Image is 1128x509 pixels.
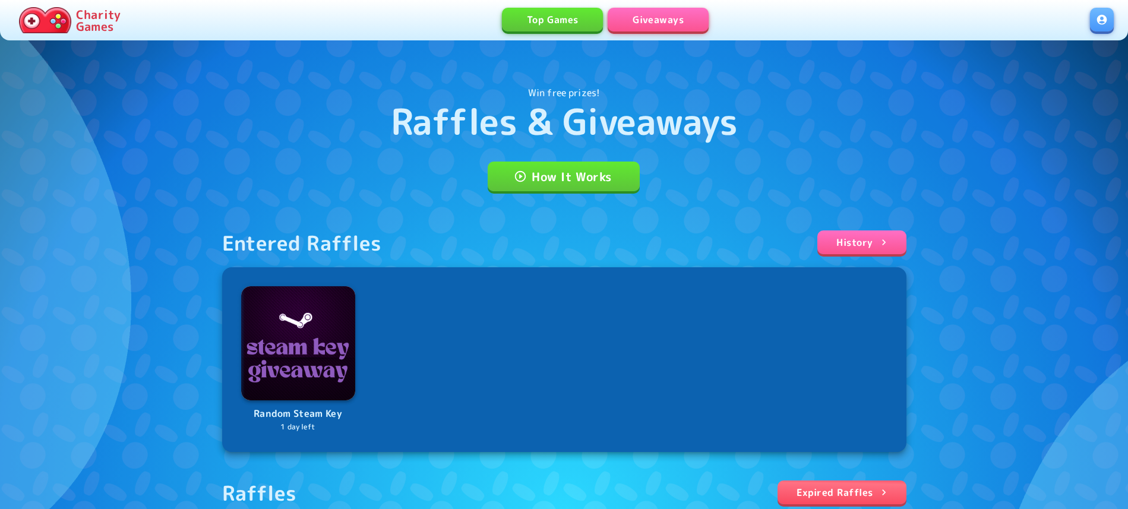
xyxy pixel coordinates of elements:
[76,8,121,32] p: Charity Games
[222,230,382,255] div: Entered Raffles
[14,5,125,36] a: Charity Games
[817,230,906,254] a: History
[778,480,906,504] a: Expired Raffles
[391,100,738,143] h1: Raffles & Giveaways
[19,7,71,33] img: Charity.Games
[222,480,297,505] div: Raffles
[241,406,355,422] p: Random Steam Key
[241,286,355,433] a: LogoRandom Steam Key1 day left
[502,8,603,31] a: Top Games
[608,8,709,31] a: Giveaways
[528,86,600,100] p: Win free prizes!
[241,286,355,400] img: Logo
[488,162,640,191] a: How It Works
[241,422,355,433] p: 1 day left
